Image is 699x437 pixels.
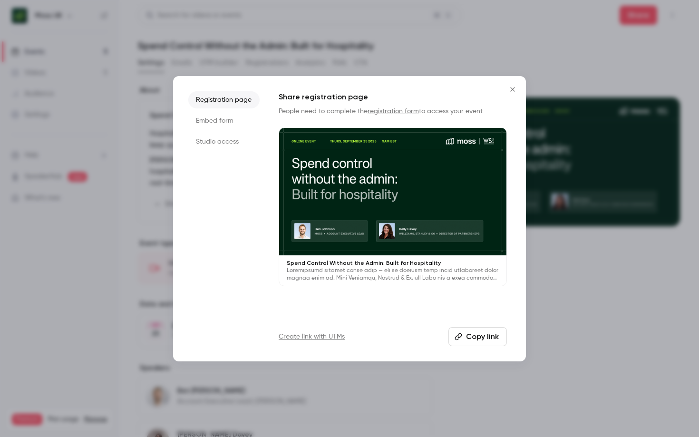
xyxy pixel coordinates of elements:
button: Copy link [448,327,507,346]
p: People need to complete the to access your event [279,107,507,116]
a: registration form [368,108,419,115]
button: Close [503,80,522,99]
p: Spend Control Without the Admin: Built for Hospitality [287,259,499,267]
li: Studio access [188,133,260,150]
h1: Share registration page [279,91,507,103]
li: Embed form [188,112,260,129]
p: Loremipsumd sitamet conse adip — eli se doeiusm temp incid utlaboreet dolor magnaa enim ad. Mini ... [287,267,499,282]
a: Spend Control Without the Admin: Built for HospitalityLoremipsumd sitamet conse adip — eli se doe... [279,127,507,287]
li: Registration page [188,91,260,108]
a: Create link with UTMs [279,332,345,341]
